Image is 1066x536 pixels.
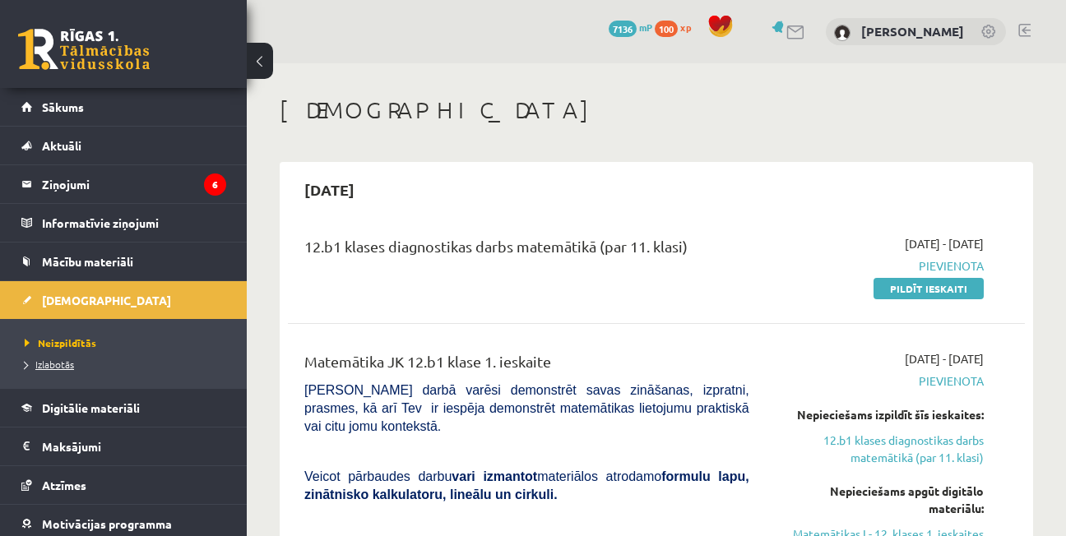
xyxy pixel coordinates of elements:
[288,170,371,209] h2: [DATE]
[42,478,86,492] span: Atzīmes
[42,138,81,153] span: Aktuāli
[774,483,984,517] div: Nepieciešams apgūt digitālo materiālu:
[21,389,226,427] a: Digitālie materiāli
[905,235,984,252] span: [DATE] - [DATE]
[42,204,226,242] legend: Informatīvie ziņojumi
[21,243,226,280] a: Mācību materiāli
[874,278,984,299] a: Pildīt ieskaiti
[774,372,984,390] span: Pievienota
[42,254,133,269] span: Mācību materiāli
[204,173,226,196] i: 6
[25,358,74,371] span: Izlabotās
[639,21,652,34] span: mP
[655,21,678,37] span: 100
[21,427,226,465] a: Maksājumi
[304,469,749,501] span: Veicot pārbaudes darbu materiālos atrodamo
[452,469,537,483] b: vari izmantot
[304,235,749,266] div: 12.b1 klases diagnostikas darbs matemātikā (par 11. klasi)
[21,88,226,126] a: Sākums
[42,400,140,415] span: Digitālie materiāli
[680,21,691,34] span: xp
[304,350,749,381] div: Matemātika JK 12.b1 klase 1. ieskaite
[42,165,226,203] legend: Ziņojumi
[21,165,226,203] a: Ziņojumi6
[42,99,84,114] span: Sākums
[21,127,226,164] a: Aktuāli
[304,383,749,433] span: [PERSON_NAME] darbā varēsi demonstrēt savas zināšanas, izpratni, prasmes, kā arī Tev ir iespēja d...
[21,281,226,319] a: [DEMOGRAPHIC_DATA]
[774,432,984,466] a: 12.b1 klases diagnostikas darbs matemātikā (par 11. klasi)
[861,23,964,39] a: [PERSON_NAME]
[25,357,230,372] a: Izlabotās
[774,406,984,423] div: Nepieciešams izpildīt šīs ieskaites:
[25,336,96,349] span: Neizpildītās
[609,21,652,34] a: 7136 mP
[905,350,984,367] span: [DATE] - [DATE]
[42,293,171,307] span: [DEMOGRAPHIC_DATA]
[280,96,1033,124] h1: [DEMOGRAPHIC_DATA]
[774,257,984,275] span: Pievienota
[42,516,172,531] span: Motivācijas programma
[834,25,850,41] img: Daņila Haritoncevs
[304,469,749,501] b: formulu lapu, zinātnisko kalkulatoru, lineālu un cirkuli.
[25,335,230,350] a: Neizpildītās
[42,427,226,465] legend: Maksājumi
[655,21,699,34] a: 100 xp
[21,204,226,242] a: Informatīvie ziņojumi
[21,466,226,504] a: Atzīmes
[18,29,150,70] a: Rīgas 1. Tālmācības vidusskola
[609,21,637,37] span: 7136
